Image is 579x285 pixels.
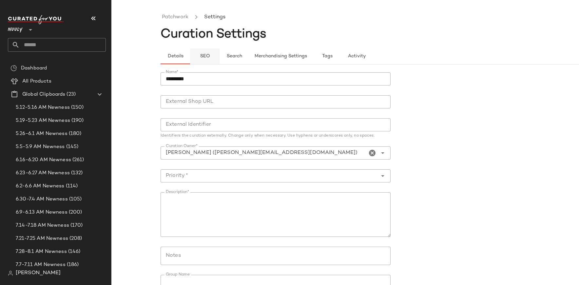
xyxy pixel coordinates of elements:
[65,143,79,151] span: (145)
[16,117,70,124] span: 5.19-5.23 AM Newness
[68,196,82,203] span: (105)
[16,209,68,216] span: 6.9-6.13 AM Newness
[16,222,69,229] span: 7.14-7.18 AM Newness
[203,13,227,22] li: Settings
[68,130,82,138] span: (180)
[65,91,76,98] span: (23)
[8,271,13,276] img: svg%3e
[70,117,84,124] span: (190)
[8,22,23,34] span: Nuuly
[254,54,307,59] span: Merchandising Settings
[22,91,65,98] span: Global Clipboards
[22,78,51,85] span: All Products
[226,54,242,59] span: Search
[10,65,17,71] img: svg%3e
[66,261,79,269] span: (186)
[161,134,391,138] div: Identifiers the curation externally. Change only when necessary. Use hyphens or underscores only,...
[71,156,84,164] span: (261)
[162,13,188,22] a: Patchwork
[70,104,84,111] span: (150)
[21,65,47,72] span: Dashboard
[368,149,376,157] i: Clear Curation Owner*
[322,54,333,59] span: Tags
[67,248,81,256] span: (146)
[16,248,67,256] span: 7.28-8.1 AM Newness
[16,130,68,138] span: 5.26-6.1 AM Newness
[16,196,68,203] span: 6.30-7.4 AM Newness
[379,149,387,157] i: Open
[68,209,82,216] span: (200)
[16,182,65,190] span: 6.2-6.6 AM Newness
[16,156,71,164] span: 6.16-6.20 AM Newness
[69,222,83,229] span: (170)
[16,143,65,151] span: 5.5-5.9 AM Newness
[16,269,61,277] span: [PERSON_NAME]
[16,169,70,177] span: 6.23-6.27 AM Newness
[68,235,82,242] span: (208)
[348,54,366,59] span: Activity
[16,104,70,111] span: 5.12-5.16 AM Newness
[65,182,78,190] span: (114)
[16,261,66,269] span: 7.7-7.11 AM Newness
[200,54,210,59] span: SEO
[379,172,387,180] i: Open
[16,235,68,242] span: 7.21-7.25 AM Newness
[167,54,183,59] span: Details
[161,28,266,41] span: Curation Settings
[70,169,83,177] span: (132)
[8,15,64,24] img: cfy_white_logo.C9jOOHJF.svg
